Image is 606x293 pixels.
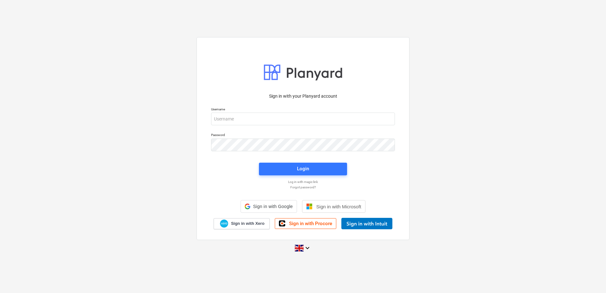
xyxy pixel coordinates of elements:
[306,203,313,210] img: Microsoft logo
[253,204,293,209] span: Sign in with Google
[275,218,336,229] a: Sign in with Procore
[220,219,228,228] img: Xero logo
[304,244,311,252] i: keyboard_arrow_down
[241,200,297,213] div: Sign in with Google
[208,180,398,184] a: Log in with magic link
[214,218,270,229] a: Sign in with Xero
[211,93,395,100] p: Sign in with your Planyard account
[231,221,264,226] span: Sign in with Xero
[297,165,309,173] div: Login
[289,221,332,226] span: Sign in with Procore
[211,133,395,138] p: Password
[208,185,398,189] a: Forgot password?
[316,204,361,209] span: Sign in with Microsoft
[259,163,347,175] button: Login
[211,107,395,113] p: Username
[211,113,395,125] input: Username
